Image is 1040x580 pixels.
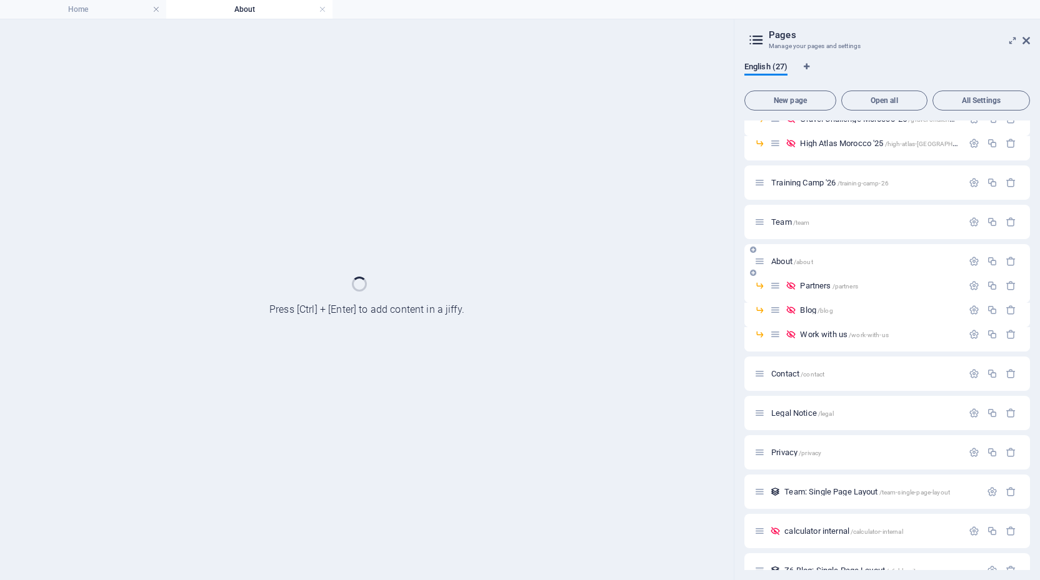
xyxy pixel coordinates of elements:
[849,332,889,338] span: /work-with-us
[987,217,997,227] div: Duplicate
[781,566,981,574] div: Z6 Blog: Single Page Layout/z6-blog-item
[1006,368,1016,379] div: Remove
[987,486,997,497] div: Settings
[794,258,813,265] span: /about
[886,568,925,574] span: /z6-blog-item
[767,448,962,456] div: Privacy/privacy
[1006,329,1016,340] div: Remove
[771,257,813,266] span: About
[1006,280,1016,291] div: Remove
[969,256,979,267] div: Settings
[781,527,962,535] div: calculator internal/calculator-internal
[771,408,834,418] span: Legal Notice
[801,371,824,378] span: /contact
[938,97,1024,104] span: All Settings
[969,329,979,340] div: Settings
[879,489,950,496] span: /team-single-page-layout
[1006,177,1016,188] div: Remove
[969,526,979,536] div: Settings
[969,408,979,418] div: Settings
[770,565,781,576] div: This layout is used as a template for all items (e.g. a blog post) of this collection. The conten...
[932,91,1030,111] button: All Settings
[771,217,809,227] span: Click to open page
[799,450,821,456] span: /privacy
[767,179,962,187] div: Training Camp '26/training-camp-26
[987,305,997,315] div: Duplicate
[987,177,997,188] div: Duplicate
[796,139,962,147] div: High Atlas Morocco '25/high-atlas-[GEOGRAPHIC_DATA]-25
[832,283,858,290] span: /partners
[784,526,902,536] span: calculator internal
[800,139,991,148] span: Click to open page
[784,487,950,496] span: Team: Single Page Layout
[771,448,821,457] span: Privacy
[769,29,1030,41] h2: Pages
[1006,256,1016,267] div: Remove
[817,307,833,314] span: /blog
[969,368,979,379] div: Settings
[744,59,787,77] span: English (27)
[800,305,832,315] span: Click to open page
[987,138,997,149] div: Duplicate
[987,408,997,418] div: Duplicate
[969,138,979,149] div: Settings
[1006,447,1016,458] div: Remove
[969,305,979,315] div: Settings
[987,329,997,340] div: Duplicate
[837,180,889,187] span: /training-camp-26
[841,91,927,111] button: Open all
[744,91,836,111] button: New page
[771,178,889,187] span: Click to open page
[1006,138,1016,149] div: Remove
[1006,217,1016,227] div: Remove
[885,140,991,147] span: /high-atlas-[GEOGRAPHIC_DATA]-25
[796,330,962,338] div: Work with us/work-with-us
[1006,486,1016,497] div: Remove
[796,306,962,314] div: Blog/blog
[969,217,979,227] div: Settings
[800,281,857,290] span: Click to open page
[767,218,962,226] div: Team/team
[1006,526,1016,536] div: Remove
[987,256,997,267] div: Duplicate
[767,370,962,378] div: Contact/contact
[770,486,781,497] div: This layout is used as a template for all items (e.g. a blog post) of this collection. The conten...
[851,528,903,535] span: /calculator-internal
[744,62,1030,86] div: Language Tabs
[987,565,997,576] div: Settings
[771,369,824,378] span: Contact
[969,447,979,458] div: Settings
[767,257,962,265] div: About/about
[793,219,810,226] span: /team
[750,97,831,104] span: New page
[796,282,962,290] div: Partners/partners
[847,97,922,104] span: Open all
[781,488,981,496] div: Team: Single Page Layout/team-single-page-layout
[969,280,979,291] div: Settings
[800,330,888,339] span: Click to open page
[1006,565,1016,576] div: Remove
[1006,408,1016,418] div: Remove
[1006,305,1016,315] div: Remove
[987,526,997,536] div: Duplicate
[767,409,962,417] div: Legal Notice/legal
[166,2,332,16] h4: About
[818,410,834,417] span: /legal
[769,41,1005,52] h3: Manage your pages and settings
[987,280,997,291] div: Duplicate
[987,447,997,458] div: Duplicate
[987,368,997,379] div: Duplicate
[969,177,979,188] div: Settings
